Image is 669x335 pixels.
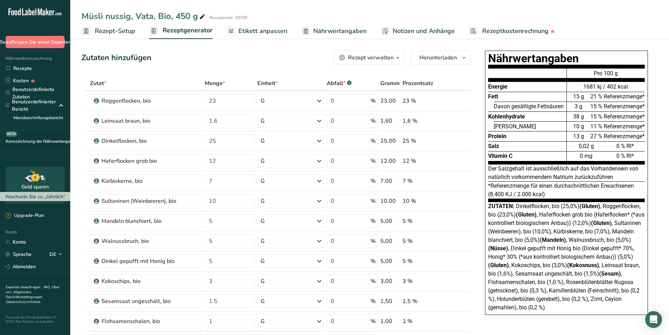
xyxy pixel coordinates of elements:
font: 5,00 [380,217,392,225]
font: Leinsaat braun, bio [101,117,150,125]
font: BETA [7,131,16,136]
button: Beauftragen Sie einen Experten [6,36,65,48]
a: Allgemeine Geschäftsbedingungen . [6,290,42,304]
font: Müsli nussig, Vata, Bio, 450 g [81,11,198,22]
font: Menge [205,79,223,87]
font: 1,50 [380,297,392,305]
font: Herunterladen [419,54,457,62]
font: 1681 kj / 402 kcal [583,83,628,90]
font: Kosten [13,77,29,84]
font: 25.00 [380,137,396,145]
font: , Sultaninen (Weinbeeren), bio (10,0%), Kürbiskerne, bio (7,0%), Mandeln blanchiert, bio (5,0%) [488,220,641,243]
font: (Kokosnuss) [567,262,599,269]
font: Benutzerdefinierter Bericht [12,98,56,112]
font: Rezeptkostenrechnung [482,27,549,35]
font: Kürbiskerne, bio [101,177,143,185]
font: Zutat [90,79,104,87]
font: Zutaten: [488,203,514,210]
font: G [261,297,265,305]
font: Nährwertangaben [488,52,579,65]
font: (Nüsse) [488,245,508,252]
font: Rezept verwalten [348,54,394,62]
font: Protein [488,133,506,140]
font: 0 mg [580,153,592,159]
font: Gramm [380,79,400,87]
font: 27 % Referenzmenge* [590,133,645,140]
font: G [261,137,265,145]
font: Kennzeichnung der Nährwertangaben [6,138,77,144]
font: Konto [6,229,17,235]
font: Etikett anpassen [238,27,287,35]
font: Über uns . [6,285,60,295]
font: 5 % [402,257,413,265]
font: Wechseln Sie zu „Jährlich“ [5,193,65,200]
font: 15 % Referenzmenge* [590,103,645,110]
font: G [261,217,265,225]
font: Abmelden [13,263,36,270]
a: Rezeptkostenrechnung [469,23,555,39]
font: Dinkel gepufft mit Honig bio [101,257,175,265]
font: Nährwertkennzeichnung [6,56,52,61]
font: 7.00 [380,177,392,185]
a: FAQ . [44,285,52,290]
font: 11 % Referenzmenge* [590,123,645,130]
font: (Gluten) [591,220,612,226]
button: Rezept verwalten [333,51,405,65]
font: 5 % [402,237,413,245]
font: 15 % Referenzmenge* [590,113,645,120]
font: 1,60 [380,117,392,125]
a: Rezept-Setup [81,23,135,39]
a: Datenschutzrichtlinie [6,299,40,304]
font: 1,5 % [402,297,418,305]
font: 15 g [573,93,584,100]
font: Rezeptgenerator [163,26,212,34]
font: 2025 Alle Rechte vorbehalten [6,319,54,324]
font: 12.00 [380,157,396,165]
font: G [261,157,265,165]
font: 3,00 [380,277,392,285]
font: Benutzerdefinierte Zutaten [12,86,54,100]
font: Prozentsatz [402,79,433,87]
font: 0,02 g [579,143,594,149]
font: Nährwertangaben [313,27,367,35]
font: *Referenzmenge für einen durchschnittlichen Erwachsenen (8.400 KJ / 2.000 kcal) [488,182,634,198]
font: 10 g [573,123,584,130]
font: Kohlenhydrate [488,113,525,120]
font: 5,00 [380,257,392,265]
font: 23 % [402,97,416,105]
div: Öffnen Sie den Intercom Messenger [645,311,662,328]
font: 25 % [402,137,416,145]
font: Rezepte [13,65,32,72]
font: Salz [488,143,499,149]
font: G [261,277,265,285]
font: Upgrade-Plan [14,212,44,219]
font: 12 % [402,157,416,165]
font: 3 g [575,103,582,110]
font: Mandeln blanchiert, bio [101,217,162,225]
font: 21 % Referenzmenge* [590,93,645,100]
font: (Gluten) [516,211,537,218]
font: 0 % RI* [616,153,634,159]
font: , Haferflocken grob bio (Haferflocken* (*aus kontrolliert biologischem Anbau)) (12,0%) [488,211,644,226]
font: , Leinsaat braun, bio (1,6%), Sesamsaat ungeschält, bio (1,5%) [488,262,640,277]
font: 5 % [402,217,413,225]
font: 10 % [402,197,416,205]
font: Sesamsaat ungeschält, bio [101,297,171,305]
font: G [261,117,265,125]
font: Davon gesättigte Fettsäuren [494,103,564,110]
font: (Gluten) [488,262,509,269]
font: Geld sparen [21,183,49,190]
font: Fett [488,93,498,100]
font: Rezept-Setup [95,27,135,35]
a: Etikett anpassen [227,23,287,39]
font: 1 % [402,317,413,325]
font: G [261,177,265,185]
font: Walnussbruch, bio [101,237,149,245]
font: Roggenflocken, bio [101,97,151,105]
font: Energie [488,83,507,90]
font: G [261,97,265,105]
font: 13 g [573,133,584,140]
font: 38 g [573,113,584,120]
